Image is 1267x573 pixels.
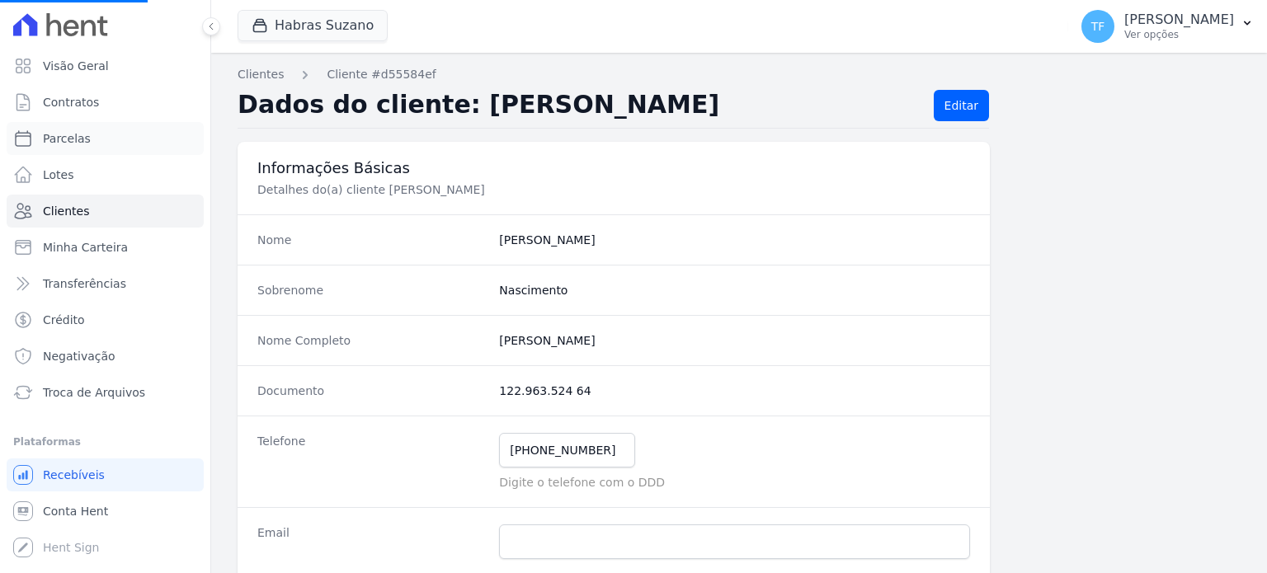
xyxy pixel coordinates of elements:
[43,384,145,401] span: Troca de Arquivos
[257,232,486,248] dt: Nome
[257,332,486,349] dt: Nome Completo
[7,195,204,228] a: Clientes
[257,282,486,298] dt: Sobrenome
[43,94,99,110] span: Contratos
[43,503,108,519] span: Conta Hent
[7,340,204,373] a: Negativação
[327,66,436,83] a: Cliente #d55584ef
[7,231,204,264] a: Minha Carteira
[43,275,126,292] span: Transferências
[257,158,970,178] h3: Informações Básicas
[7,86,204,119] a: Contratos
[499,332,970,349] dd: [PERSON_NAME]
[43,203,89,219] span: Clientes
[1124,12,1234,28] p: [PERSON_NAME]
[7,495,204,528] a: Conta Hent
[43,239,128,256] span: Minha Carteira
[7,303,204,336] a: Crédito
[7,376,204,409] a: Troca de Arquivos
[499,232,970,248] dd: [PERSON_NAME]
[7,158,204,191] a: Lotes
[499,282,970,298] dd: Nascimento
[7,267,204,300] a: Transferências
[238,66,1241,83] nav: Breadcrumb
[499,474,970,491] p: Digite o telefone com o DDD
[1091,21,1105,32] span: TF
[257,383,486,399] dt: Documento
[7,49,204,82] a: Visão Geral
[43,130,91,147] span: Parcelas
[43,467,105,483] span: Recebíveis
[238,90,921,121] h2: Dados do cliente: [PERSON_NAME]
[499,383,970,399] dd: 122.963.524 64
[257,524,486,559] dt: Email
[43,58,109,74] span: Visão Geral
[7,122,204,155] a: Parcelas
[43,312,85,328] span: Crédito
[43,348,115,364] span: Negativação
[1124,28,1234,41] p: Ver opções
[7,458,204,491] a: Recebíveis
[238,66,284,83] a: Clientes
[257,181,812,198] p: Detalhes do(a) cliente [PERSON_NAME]
[13,432,197,452] div: Plataformas
[43,167,74,183] span: Lotes
[934,90,989,121] a: Editar
[238,10,388,41] button: Habras Suzano
[1068,3,1267,49] button: TF [PERSON_NAME] Ver opções
[257,433,486,491] dt: Telefone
